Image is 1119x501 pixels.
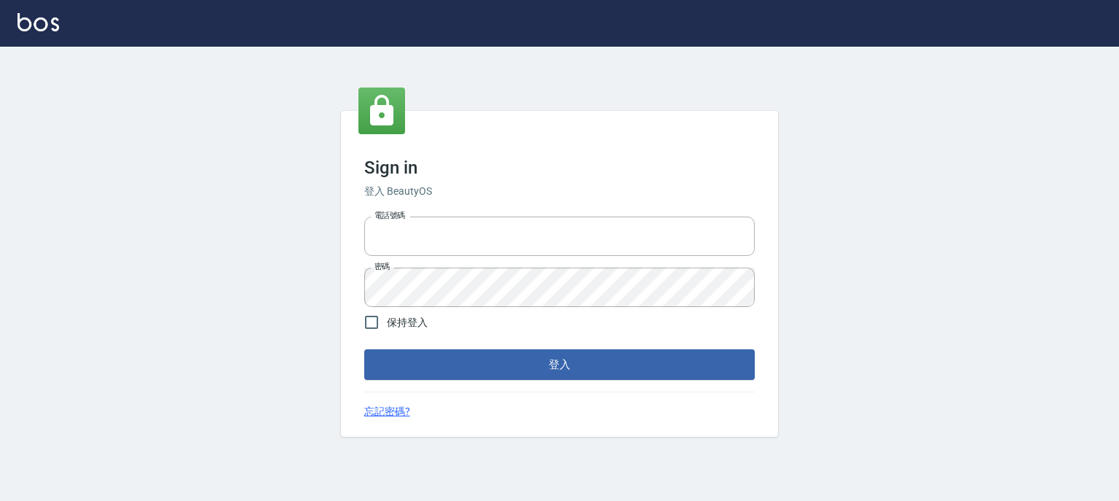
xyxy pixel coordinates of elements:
[364,158,755,178] h3: Sign in
[387,315,428,330] span: 保持登入
[17,13,59,31] img: Logo
[364,349,755,380] button: 登入
[374,261,390,272] label: 密碼
[374,210,405,221] label: 電話號碼
[364,184,755,199] h6: 登入 BeautyOS
[364,404,410,419] a: 忘記密碼?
